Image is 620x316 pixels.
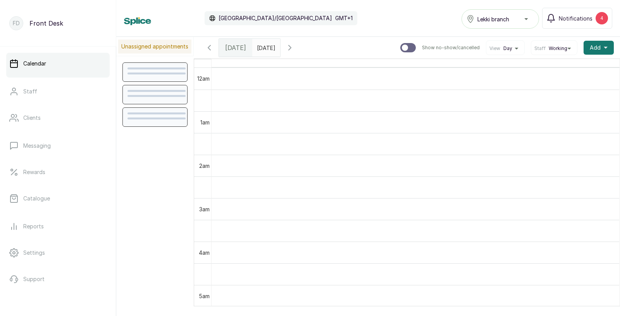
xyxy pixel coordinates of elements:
a: Reports [6,216,110,237]
a: Settings [6,242,110,264]
button: ViewDay [489,45,521,52]
button: StaffWorking [534,45,574,52]
span: [DATE] [225,43,246,52]
a: Calendar [6,53,110,74]
span: Lekki branch [477,15,509,23]
button: Notifications4 [542,8,612,29]
p: Messaging [23,142,51,150]
p: Front Desk [29,19,63,28]
div: 12am [196,74,211,83]
a: Catalogue [6,188,110,209]
p: Settings [23,249,45,257]
a: Staff [6,81,110,102]
a: Rewards [6,161,110,183]
button: Add [584,41,614,55]
div: 4am [197,249,211,257]
p: [GEOGRAPHIC_DATA]/[GEOGRAPHIC_DATA] [219,14,332,22]
div: 5am [197,292,211,300]
div: 3am [198,205,211,213]
p: Support [23,275,45,283]
span: Day [503,45,512,52]
div: [DATE] [219,39,252,57]
p: FD [13,19,20,27]
p: GMT+1 [335,14,353,22]
p: Catalogue [23,195,50,202]
p: Show no-show/cancelled [422,45,480,51]
a: Clients [6,107,110,129]
span: Working [549,45,567,52]
p: Clients [23,114,41,122]
div: 1am [199,118,211,126]
span: Add [590,44,601,52]
a: Support [6,268,110,290]
p: Reports [23,223,44,230]
p: Calendar [23,60,46,67]
p: Rewards [23,168,45,176]
p: Staff [23,88,37,95]
span: Notifications [559,14,592,22]
p: Unassigned appointments [118,40,191,54]
span: Staff [534,45,546,52]
div: 2am [198,162,211,170]
button: Lekki branch [462,9,539,29]
div: 4 [596,12,608,24]
span: View [489,45,500,52]
a: Messaging [6,135,110,157]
